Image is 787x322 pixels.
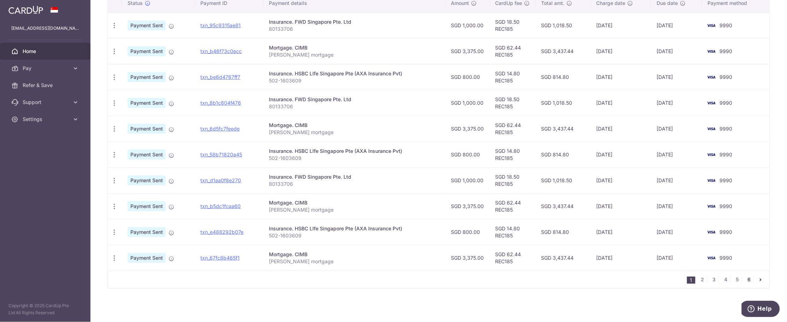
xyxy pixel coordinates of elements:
td: [DATE] [651,12,702,38]
td: [DATE] [591,245,651,271]
span: Payment Sent [128,124,166,134]
td: SGD 814.80 [536,142,591,167]
span: Payment Sent [128,227,166,237]
iframe: Opens a widget where you can find more information [742,301,780,318]
td: [DATE] [591,12,651,38]
a: 4 [722,275,730,284]
span: Support [23,99,69,106]
span: Payment Sent [128,176,166,185]
p: 502-1603609 [269,77,440,84]
li: 1 [687,277,695,284]
span: 9990 [720,48,733,54]
td: [DATE] [651,193,702,219]
a: txn_58b71820a45 [201,151,242,157]
td: [DATE] [591,142,651,167]
td: [DATE] [591,38,651,64]
div: Mortgage. CIMB [269,251,440,258]
img: Bank Card [704,21,718,30]
td: [DATE] [651,142,702,167]
p: 80133706 [269,180,440,188]
span: Payment Sent [128,201,166,211]
p: [PERSON_NAME] mortgage [269,206,440,213]
a: txn_be6d4767ff7 [201,74,241,80]
td: [DATE] [651,245,702,271]
td: SGD 14.80 REC185 [490,142,536,167]
td: [DATE] [591,167,651,193]
span: Payment Sent [128,150,166,160]
a: 2 [698,275,707,284]
td: SGD 62.44 REC185 [490,193,536,219]
span: 9990 [720,151,733,157]
a: txn_67fc8b465f1 [201,255,240,261]
td: SGD 3,437.44 [536,193,591,219]
span: 9990 [720,74,733,80]
p: 80133706 [269,103,440,110]
nav: pager [687,271,769,288]
a: 3 [710,275,718,284]
img: Bank Card [704,125,718,133]
td: [DATE] [651,167,702,193]
div: Insurance. FWD Singapore Pte. Ltd [269,173,440,180]
td: [DATE] [651,219,702,245]
td: SGD 62.44 REC185 [490,116,536,142]
td: SGD 3,375.00 [446,116,490,142]
img: Bank Card [704,228,718,236]
div: Insurance. FWD Singapore Pte. Ltd [269,18,440,25]
div: Insurance. HSBC LIfe Singapore Pte (AXA Insurance Pvt) [269,70,440,77]
span: Payment Sent [128,21,166,30]
td: SGD 3,437.44 [536,245,591,271]
img: Bank Card [704,202,718,211]
td: SGD 18.50 REC185 [490,90,536,116]
a: txn_e488292b07e [201,229,244,235]
a: 5 [733,275,742,284]
p: [PERSON_NAME] mortgage [269,51,440,58]
td: [DATE] [591,64,651,90]
td: SGD 62.44 REC185 [490,245,536,271]
p: [PERSON_NAME] mortgage [269,129,440,136]
img: Bank Card [704,73,718,81]
p: 80133706 [269,25,440,33]
a: txn_8b1c804f476 [201,100,241,106]
td: [DATE] [651,38,702,64]
a: txn_d1aa0f8e270 [201,177,241,183]
span: 9990 [720,177,733,183]
span: Payment Sent [128,46,166,56]
td: [DATE] [651,116,702,142]
span: Payment Sent [128,253,166,263]
td: SGD 814.80 [536,64,591,90]
td: SGD 800.00 [446,64,490,90]
td: SGD 1,000.00 [446,12,490,38]
img: Bank Card [704,47,718,56]
td: SGD 3,375.00 [446,245,490,271]
img: Bank Card [704,254,718,262]
td: SGD 3,437.44 [536,116,591,142]
td: [DATE] [591,219,651,245]
span: 9990 [720,229,733,235]
span: Payment Sent [128,72,166,82]
a: txn_b5dc1fcaa60 [201,203,241,209]
td: SGD 62.44 REC185 [490,38,536,64]
td: [DATE] [591,90,651,116]
span: 9990 [720,126,733,132]
td: SGD 3,375.00 [446,193,490,219]
p: [PERSON_NAME] mortgage [269,258,440,265]
img: Bank Card [704,150,718,159]
div: Insurance. HSBC LIfe Singapore Pte (AXA Insurance Pvt) [269,148,440,155]
div: Insurance. HSBC LIfe Singapore Pte (AXA Insurance Pvt) [269,225,440,232]
img: CardUp [8,6,43,14]
td: SGD 18.50 REC185 [490,12,536,38]
a: txn_6d5fc7feede [201,126,240,132]
td: SGD 1,018.50 [536,12,591,38]
td: [DATE] [591,116,651,142]
img: Bank Card [704,99,718,107]
span: 9990 [720,255,733,261]
td: SGD 14.80 REC185 [490,64,536,90]
a: 6 [745,275,753,284]
p: 502-1603609 [269,232,440,239]
span: Refer & Save [23,82,69,89]
td: SGD 1,000.00 [446,167,490,193]
td: SGD 814.80 [536,219,591,245]
div: Mortgage. CIMB [269,44,440,51]
a: txn_95c9315ae81 [201,22,241,28]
